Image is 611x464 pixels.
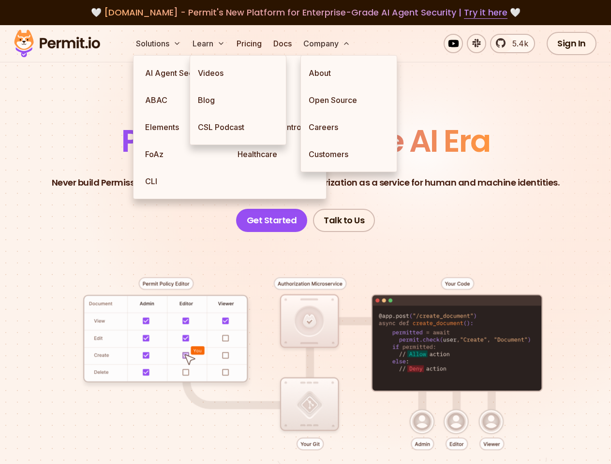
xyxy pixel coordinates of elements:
[132,34,185,53] button: Solutions
[52,176,560,189] p: Never build Permissions again. Zero-latency fine-grained authorization as a service for human and...
[507,38,528,49] span: 5.4k
[301,59,397,87] a: About
[23,6,588,19] div: 🤍 🤍
[547,32,596,55] a: Sign In
[121,119,490,162] span: Permissions for The AI Era
[10,27,104,60] img: Permit logo
[233,34,266,53] a: Pricing
[236,209,308,232] a: Get Started
[464,6,507,19] a: Try it here
[299,34,354,53] button: Company
[190,87,286,114] a: Blog
[313,209,375,232] a: Talk to Us
[190,59,286,87] a: Videos
[190,114,286,141] a: CSL Podcast
[137,59,230,87] a: AI Agent Security
[189,34,229,53] button: Learn
[301,141,397,168] a: Customers
[137,114,230,141] a: Elements
[137,141,230,168] a: FoAz
[104,6,507,18] span: [DOMAIN_NAME] - Permit's New Platform for Enterprise-Grade AI Agent Security |
[301,114,397,141] a: Careers
[137,168,230,195] a: CLI
[490,34,535,53] a: 5.4k
[269,34,296,53] a: Docs
[230,141,322,168] a: Healthcare
[137,87,230,114] a: ABAC
[301,87,397,114] a: Open Source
